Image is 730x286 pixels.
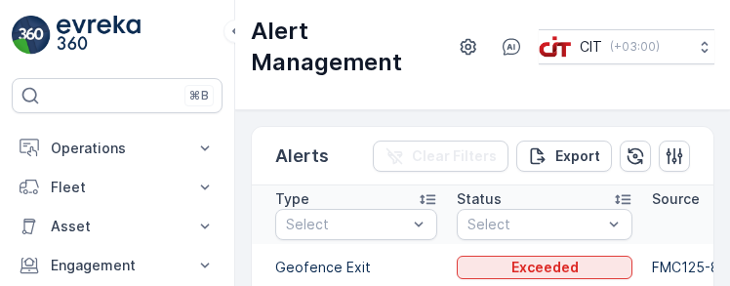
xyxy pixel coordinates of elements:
[51,139,183,158] p: Operations
[12,16,51,55] img: logo
[51,217,183,236] p: Asset
[580,37,602,57] p: CIT
[286,215,407,234] p: Select
[51,256,183,275] p: Engagement
[12,246,223,285] button: Engagement
[251,16,453,78] p: Alert Management
[12,207,223,246] button: Asset
[373,141,508,172] button: Clear Filters
[467,215,602,234] p: Select
[539,36,572,58] img: cit-logo_pOk6rL0.png
[12,129,223,168] button: Operations
[457,189,502,209] p: Status
[275,189,309,209] p: Type
[555,146,600,166] p: Export
[610,39,660,55] p: ( +03:00 )
[516,141,612,172] button: Export
[57,16,141,55] img: logo_light-DOdMpM7g.png
[51,178,183,197] p: Fleet
[652,189,700,209] p: Source
[412,146,497,166] p: Clear Filters
[457,256,632,279] button: Exceeded
[12,168,223,207] button: Fleet
[189,88,209,103] p: ⌘B
[539,29,714,64] button: CIT(+03:00)
[511,258,579,277] p: Exceeded
[275,143,329,170] p: Alerts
